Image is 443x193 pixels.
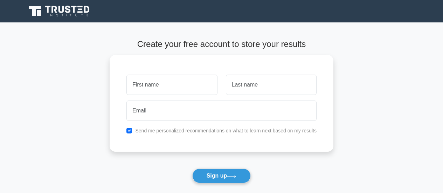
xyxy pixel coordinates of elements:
[192,168,251,183] button: Sign up
[226,75,317,95] input: Last name
[135,128,317,133] label: Send me personalized recommendations on what to learn next based on my results
[126,75,217,95] input: First name
[126,101,317,121] input: Email
[110,39,333,49] h4: Create your free account to store your results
